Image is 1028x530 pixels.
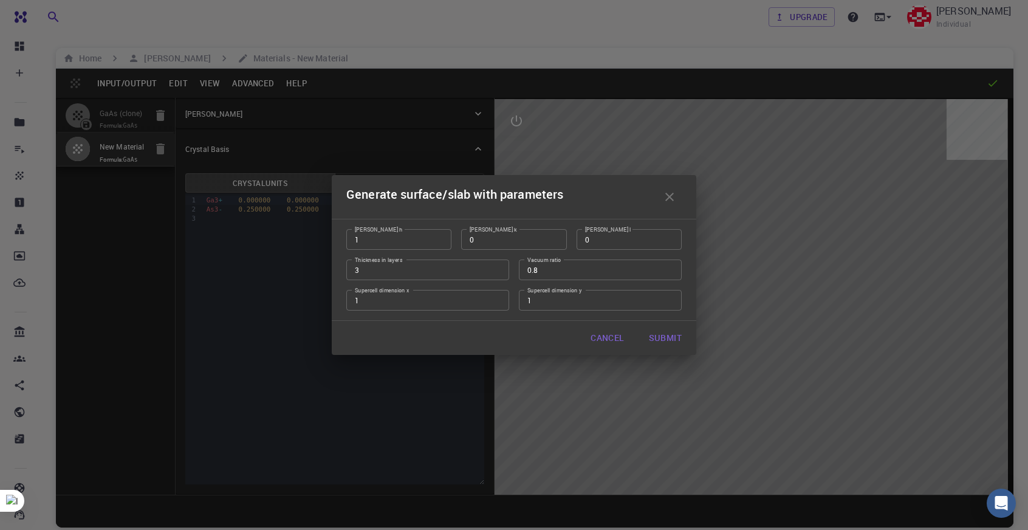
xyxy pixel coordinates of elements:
h6: Generate surface/slab with parameters [346,185,564,209]
button: Submit [639,326,691,350]
div: Open Intercom Messenger [987,489,1016,518]
button: Cancel [581,326,634,350]
label: [PERSON_NAME] l [585,225,631,233]
span: Support [24,9,68,19]
label: Supercell dimension y [527,286,582,294]
label: [PERSON_NAME] k [470,225,517,233]
label: Vacuum ratio [527,256,561,264]
label: Thickness in layers [355,256,402,264]
label: [PERSON_NAME] h [355,225,403,233]
label: Supercell dimension x [355,286,409,294]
